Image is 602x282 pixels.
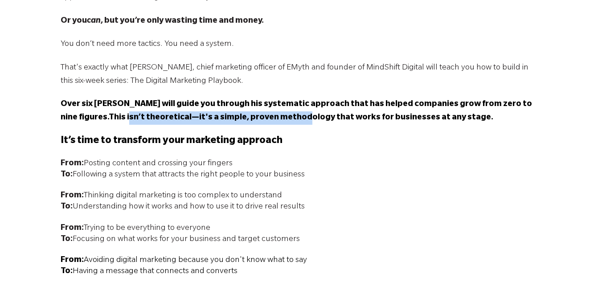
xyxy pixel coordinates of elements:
[61,159,84,168] strong: From:
[61,192,282,200] span: Thinking digital marketing is too complex to understand
[61,203,73,212] strong: To:
[61,136,283,147] span: It’s time to transform your marketing approach
[61,203,305,212] span: Understanding how it works and how to use it to drive real results
[61,267,73,276] span: To:
[73,267,238,276] span: Having a message that connects and converts
[557,239,602,282] iframe: Chat Widget
[61,61,542,88] p: That's exactly what [PERSON_NAME], chief marketing officer of EMyth and founder of MindShift Digi...
[61,224,84,233] strong: From:
[61,100,532,123] span: Over six [PERSON_NAME] will guide you through his systematic approach that has helped companies g...
[61,235,300,244] span: Focusing on what works for your business and target customers
[61,256,84,265] span: From:
[61,159,233,168] span: Posting content and crossing your fingers
[87,17,101,26] em: can
[61,38,542,51] p: You don’t need more tactics. You need a system.
[61,235,73,244] strong: To:
[84,256,307,265] span: Avoiding digital marketing because you don't know what to say
[61,171,73,180] strong: To:
[61,224,210,233] span: Trying to be everything to everyone
[61,192,84,200] strong: From:
[61,171,305,180] span: Following a system that attracts the right people to your business
[101,17,264,26] strong: , but you’re only wasting time and money.
[109,114,493,123] span: This isn’t theoretical—it's a simple, proven methodology that works for businesses at any stage.
[61,17,87,26] strong: Or you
